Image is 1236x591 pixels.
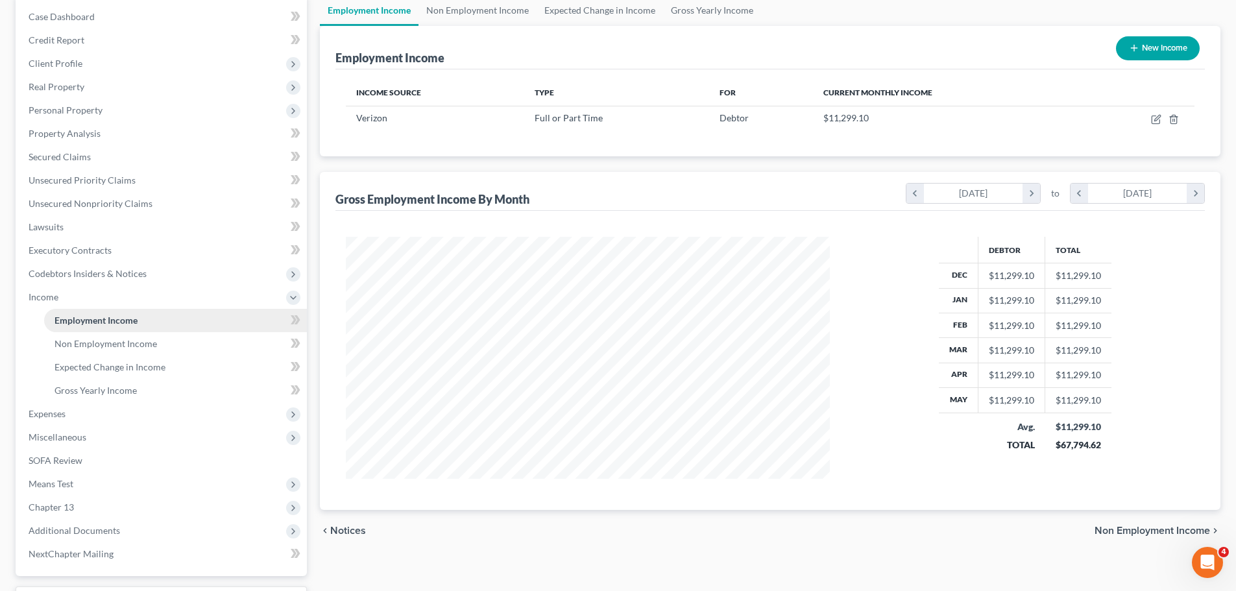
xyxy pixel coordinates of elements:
[18,29,307,52] a: Credit Report
[720,88,736,97] span: For
[29,245,112,256] span: Executory Contracts
[939,388,978,413] th: May
[18,122,307,145] a: Property Analysis
[1192,547,1223,578] iframe: Intercom live chat
[989,269,1034,282] div: $11,299.10
[939,288,978,313] th: Jan
[989,394,1034,407] div: $11,299.10
[29,501,74,513] span: Chapter 13
[29,291,58,302] span: Income
[1045,263,1112,288] td: $11,299.10
[989,439,1035,452] div: TOTAL
[1218,547,1229,557] span: 4
[1045,313,1112,337] td: $11,299.10
[1056,420,1102,433] div: $11,299.10
[906,184,924,203] i: chevron_left
[989,294,1034,307] div: $11,299.10
[989,344,1034,357] div: $11,299.10
[1023,184,1040,203] i: chevron_right
[939,363,978,387] th: Apr
[55,361,165,372] span: Expected Change in Income
[535,88,554,97] span: Type
[29,175,136,186] span: Unsecured Priority Claims
[335,50,444,66] div: Employment Income
[320,525,366,536] button: chevron_left Notices
[939,338,978,363] th: Mar
[320,525,330,536] i: chevron_left
[44,356,307,379] a: Expected Change in Income
[29,34,84,45] span: Credit Report
[29,455,82,466] span: SOFA Review
[989,368,1034,381] div: $11,299.10
[1045,338,1112,363] td: $11,299.10
[1116,36,1200,60] button: New Income
[1051,187,1060,200] span: to
[1045,237,1112,263] th: Total
[1095,525,1210,536] span: Non Employment Income
[1045,363,1112,387] td: $11,299.10
[978,237,1045,263] th: Debtor
[1045,288,1112,313] td: $11,299.10
[1045,388,1112,413] td: $11,299.10
[29,128,101,139] span: Property Analysis
[29,104,103,115] span: Personal Property
[535,112,603,123] span: Full or Part Time
[924,184,1023,203] div: [DATE]
[18,449,307,472] a: SOFA Review
[1056,439,1102,452] div: $67,794.62
[29,478,73,489] span: Means Test
[18,5,307,29] a: Case Dashboard
[18,145,307,169] a: Secured Claims
[44,379,307,402] a: Gross Yearly Income
[29,525,120,536] span: Additional Documents
[823,88,932,97] span: Current Monthly Income
[55,315,138,326] span: Employment Income
[29,198,152,209] span: Unsecured Nonpriority Claims
[55,338,157,349] span: Non Employment Income
[18,215,307,239] a: Lawsuits
[1088,184,1187,203] div: [DATE]
[989,420,1035,433] div: Avg.
[18,239,307,262] a: Executory Contracts
[356,88,421,97] span: Income Source
[18,169,307,192] a: Unsecured Priority Claims
[29,408,66,419] span: Expenses
[55,385,137,396] span: Gross Yearly Income
[29,11,95,22] span: Case Dashboard
[44,309,307,332] a: Employment Income
[939,313,978,337] th: Feb
[989,319,1034,332] div: $11,299.10
[823,112,869,123] span: $11,299.10
[1210,525,1220,536] i: chevron_right
[18,542,307,566] a: NextChapter Mailing
[29,151,91,162] span: Secured Claims
[18,192,307,215] a: Unsecured Nonpriority Claims
[720,112,749,123] span: Debtor
[29,221,64,232] span: Lawsuits
[44,332,307,356] a: Non Employment Income
[330,525,366,536] span: Notices
[29,431,86,442] span: Miscellaneous
[29,268,147,279] span: Codebtors Insiders & Notices
[29,58,82,69] span: Client Profile
[1071,184,1088,203] i: chevron_left
[1095,525,1220,536] button: Non Employment Income chevron_right
[356,112,387,123] span: Verizon
[335,191,529,207] div: Gross Employment Income By Month
[29,81,84,92] span: Real Property
[29,548,114,559] span: NextChapter Mailing
[939,263,978,288] th: Dec
[1187,184,1204,203] i: chevron_right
